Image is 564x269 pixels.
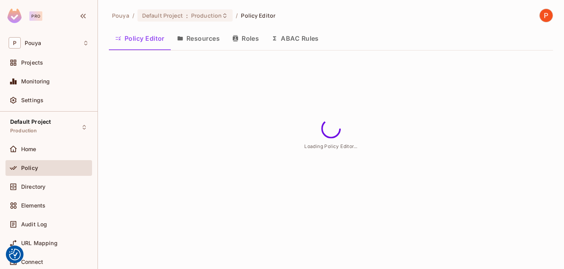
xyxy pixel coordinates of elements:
[7,9,22,23] img: SReyMgAAAABJRU5ErkJggg==
[9,249,21,260] img: Revisit consent button
[10,119,51,125] span: Default Project
[21,97,43,103] span: Settings
[21,259,43,265] span: Connect
[25,40,41,46] span: Workspace: Pouya
[226,29,265,48] button: Roles
[10,128,37,134] span: Production
[9,37,21,49] span: P
[236,12,238,19] li: /
[186,13,188,19] span: :
[9,249,21,260] button: Consent Preferences
[21,202,45,209] span: Elements
[112,12,129,19] span: the active workspace
[540,9,553,22] img: Pouya Xo
[171,29,226,48] button: Resources
[21,165,38,171] span: Policy
[21,60,43,66] span: Projects
[191,12,222,19] span: Production
[21,78,50,85] span: Monitoring
[109,29,171,48] button: Policy Editor
[21,221,47,227] span: Audit Log
[21,240,58,246] span: URL Mapping
[21,184,45,190] span: Directory
[142,12,183,19] span: Default Project
[241,12,275,19] span: Policy Editor
[21,146,36,152] span: Home
[304,143,358,149] span: Loading Policy Editor...
[29,11,42,21] div: Pro
[265,29,325,48] button: ABAC Rules
[132,12,134,19] li: /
